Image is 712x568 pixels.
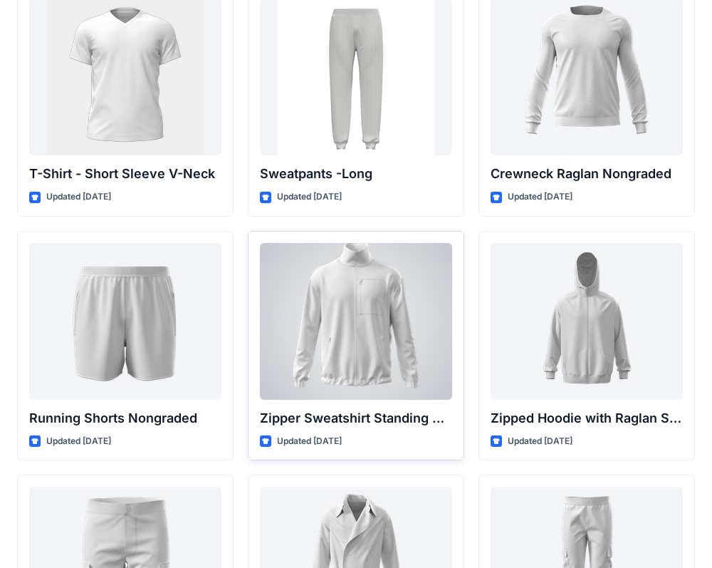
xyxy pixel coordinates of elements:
p: Running Shorts Nongraded [29,408,221,428]
p: Updated [DATE] [277,190,342,205]
p: Crewneck Raglan Nongraded [491,164,683,184]
p: Updated [DATE] [46,190,111,205]
p: Updated [DATE] [508,190,572,205]
p: Updated [DATE] [46,434,111,449]
p: Updated [DATE] [277,434,342,449]
p: T-Shirt - Short Sleeve V-Neck [29,164,221,184]
a: Zipped Hoodie with Raglan Sleeve Nongraded [491,243,683,400]
a: Running Shorts Nongraded [29,243,221,400]
p: Zipped Hoodie with Raglan Sleeve Nongraded [491,408,683,428]
p: Zipper Sweatshirt Standing Collar Nongraded [260,408,452,428]
p: Sweatpants -Long [260,164,452,184]
a: Zipper Sweatshirt Standing Collar Nongraded [260,243,452,400]
p: Updated [DATE] [508,434,572,449]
